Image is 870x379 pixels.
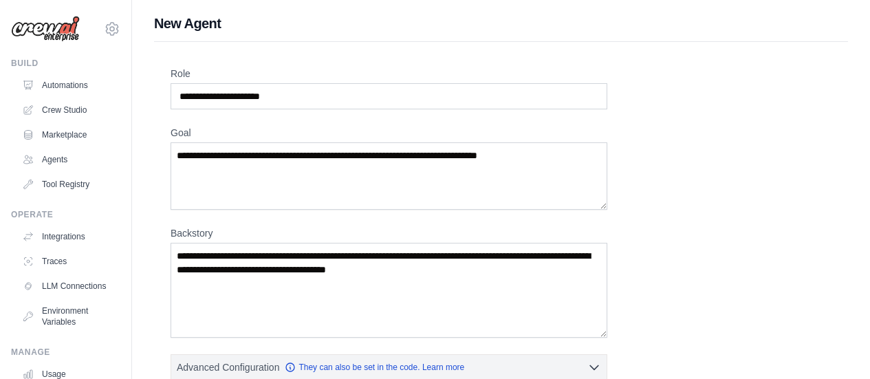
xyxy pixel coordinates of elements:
a: Tool Registry [17,173,120,195]
label: Role [171,67,607,80]
div: Build [11,58,120,69]
a: They can also be set in the code. Learn more [285,362,464,373]
a: Automations [17,74,120,96]
label: Goal [171,126,607,140]
label: Backstory [171,226,607,240]
div: Manage [11,347,120,358]
a: Integrations [17,226,120,248]
img: Logo [11,16,80,42]
span: Advanced Configuration [177,360,279,374]
div: Operate [11,209,120,220]
a: LLM Connections [17,275,120,297]
a: Agents [17,149,120,171]
a: Traces [17,250,120,272]
h1: New Agent [154,14,848,33]
a: Crew Studio [17,99,120,121]
a: Marketplace [17,124,120,146]
a: Environment Variables [17,300,120,333]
